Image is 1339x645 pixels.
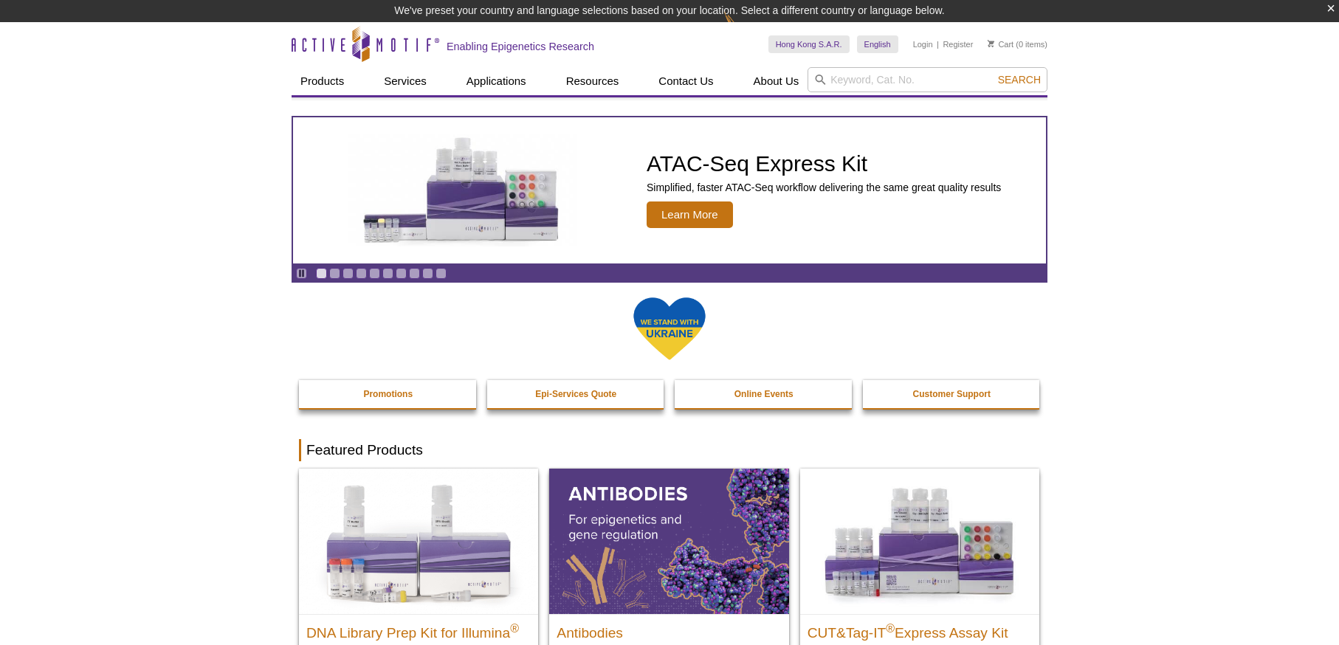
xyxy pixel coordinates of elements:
sup: ® [510,621,519,634]
h2: Antibodies [557,618,781,641]
p: Simplified, faster ATAC-Seq workflow delivering the same great quality results [647,181,1001,194]
a: Products [292,67,353,95]
sup: ® [886,621,895,634]
a: Go to slide 7 [396,268,407,279]
span: Search [998,74,1041,86]
a: Go to slide 10 [436,268,447,279]
img: ATAC-Seq Express Kit [341,134,585,246]
img: We Stand With Ukraine [633,296,706,362]
a: Online Events [675,380,853,408]
span: Learn More [647,201,733,228]
img: Your Cart [988,40,994,47]
a: Login [913,39,933,49]
a: Contact Us [650,67,722,95]
img: Change Here [724,11,763,46]
a: Go to slide 9 [422,268,433,279]
a: Go to slide 6 [382,268,393,279]
a: Applications [458,67,535,95]
li: | [937,35,939,53]
a: Epi-Services Quote [487,380,666,408]
h2: Featured Products [299,439,1040,461]
h2: CUT&Tag-IT Express Assay Kit [808,618,1032,641]
a: Cart [988,39,1013,49]
strong: Promotions [363,389,413,399]
a: Promotions [299,380,478,408]
a: Go to slide 5 [369,268,380,279]
img: CUT&Tag-IT® Express Assay Kit [800,469,1039,613]
h2: Enabling Epigenetics Research [447,40,594,53]
strong: Online Events [734,389,794,399]
h2: ATAC-Seq Express Kit [647,153,1001,175]
a: Toggle autoplay [296,268,307,279]
strong: Customer Support [913,389,991,399]
article: ATAC-Seq Express Kit [293,117,1046,263]
a: Go to slide 3 [343,268,354,279]
a: Hong Kong S.A.R. [768,35,850,53]
a: Go to slide 4 [356,268,367,279]
a: About Us [745,67,808,95]
img: DNA Library Prep Kit for Illumina [299,469,538,613]
a: Go to slide 1 [316,268,327,279]
a: Services [375,67,436,95]
strong: Epi-Services Quote [535,389,616,399]
button: Search [994,73,1045,86]
img: All Antibodies [549,469,788,613]
a: Register [943,39,973,49]
a: Go to slide 2 [329,268,340,279]
h2: DNA Library Prep Kit for Illumina [306,618,531,641]
a: English [857,35,898,53]
li: (0 items) [988,35,1047,53]
a: Go to slide 8 [409,268,420,279]
a: Customer Support [863,380,1042,408]
a: ATAC-Seq Express Kit ATAC-Seq Express Kit Simplified, faster ATAC-Seq workflow delivering the sam... [293,117,1046,263]
input: Keyword, Cat. No. [808,67,1047,92]
a: Resources [557,67,628,95]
